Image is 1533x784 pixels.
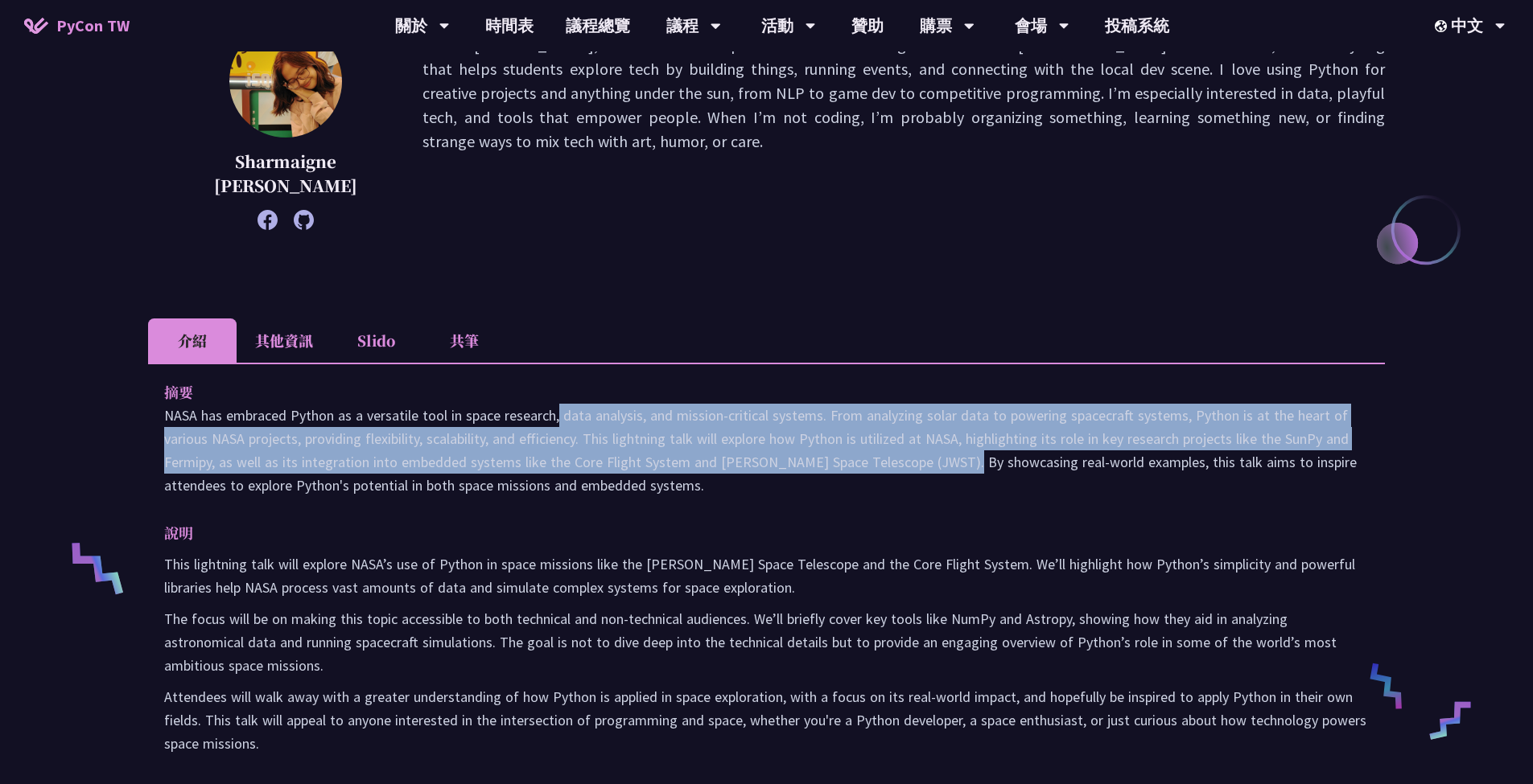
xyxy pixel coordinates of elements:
p: Sharmaigne [PERSON_NAME] [188,150,382,198]
p: Attendees will walk away with a greater understanding of how Python is applied in space explorati... [164,685,1369,755]
p: 說明 [164,521,1337,544]
a: PyCon TW [8,6,146,46]
p: NASA has embraced Python as a versatile tool in space research, data analysis, and mission-critic... [164,404,1369,497]
img: Locale Icon [1435,20,1451,32]
li: 介紹 [148,318,237,363]
p: This lightning talk will explore NASA’s use of Python in space missions like the [PERSON_NAME] Sp... [164,552,1369,599]
p: 摘要 [164,380,1337,404]
li: Slido [332,318,420,363]
li: 共筆 [420,318,509,363]
p: Hi! I’m [PERSON_NAME], a full-stack developer and student tech organizer from the [GEOGRAPHIC_DAT... [422,33,1385,222]
span: PyCon TW [56,14,130,38]
img: Home icon of PyCon TW 2025 [24,18,48,34]
img: Sharmaigne Angelie Mabano [229,25,342,138]
li: 其他資訊 [237,318,332,363]
p: The focus will be on making this topic accessible to both technical and non-technical audiences. ... [164,607,1369,677]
